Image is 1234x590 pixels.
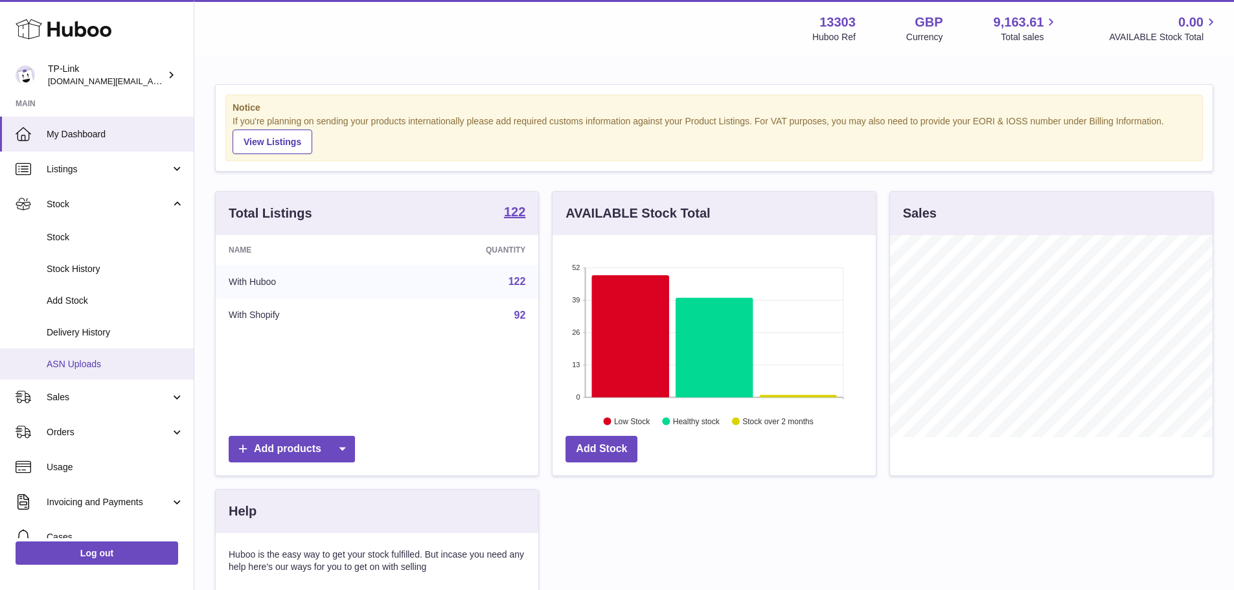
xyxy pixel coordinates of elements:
a: Log out [16,541,178,565]
text: Low Stock [614,416,650,425]
div: Currency [906,31,943,43]
text: 26 [573,328,580,336]
img: purchase.uk@tp-link.com [16,65,35,85]
a: 0.00 AVAILABLE Stock Total [1109,14,1218,43]
span: Delivery History [47,326,184,339]
text: 0 [577,393,580,401]
text: 52 [573,264,580,271]
span: 9,163.61 [994,14,1044,31]
span: Stock [47,231,184,244]
a: 9,163.61 Total sales [994,14,1059,43]
span: Sales [47,391,170,403]
span: Add Stock [47,295,184,307]
text: 13 [573,361,580,369]
a: 122 [504,205,525,221]
a: 122 [508,276,526,287]
td: With Shopify [216,299,390,332]
span: 0.00 [1178,14,1204,31]
div: TP-Link [48,63,165,87]
text: Healthy stock [673,416,720,425]
text: Stock over 2 months [743,416,814,425]
strong: 13303 [819,14,856,31]
h3: Help [229,503,257,520]
span: AVAILABLE Stock Total [1109,31,1218,43]
span: Invoicing and Payments [47,496,170,508]
a: View Listings [233,130,312,154]
a: Add products [229,436,355,462]
span: My Dashboard [47,128,184,141]
div: If you're planning on sending your products internationally please add required customs informati... [233,115,1196,154]
span: Stock [47,198,170,210]
span: Orders [47,426,170,438]
span: [DOMAIN_NAME][EMAIL_ADDRESS][DOMAIN_NAME] [48,76,258,86]
strong: GBP [915,14,943,31]
span: Listings [47,163,170,176]
span: Usage [47,461,184,473]
h3: AVAILABLE Stock Total [566,205,710,222]
span: ASN Uploads [47,358,184,370]
span: Total sales [1001,31,1058,43]
span: Cases [47,531,184,543]
span: Stock History [47,263,184,275]
div: Huboo Ref [812,31,856,43]
strong: Notice [233,102,1196,114]
th: Quantity [390,235,539,265]
a: Add Stock [566,436,637,462]
text: 39 [573,296,580,304]
p: Huboo is the easy way to get your stock fulfilled. But incase you need any help here's our ways f... [229,549,525,573]
h3: Total Listings [229,205,312,222]
h3: Sales [903,205,937,222]
td: With Huboo [216,265,390,299]
th: Name [216,235,390,265]
a: 92 [514,310,526,321]
strong: 122 [504,205,525,218]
